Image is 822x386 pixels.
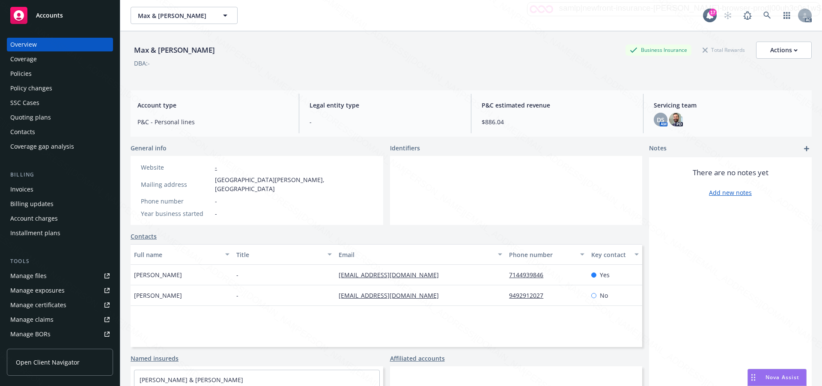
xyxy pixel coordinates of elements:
div: SSC Cases [10,96,39,110]
span: Account type [137,101,289,110]
a: Accounts [7,3,113,27]
button: Full name [131,244,233,265]
a: Overview [7,38,113,51]
a: Manage certificates [7,298,113,312]
span: General info [131,144,167,153]
div: Full name [134,250,220,259]
span: Servicing team [654,101,805,110]
span: Legal entity type [310,101,461,110]
a: Search [759,7,776,24]
a: Policy changes [7,81,113,95]
a: Manage exposures [7,284,113,297]
div: Business Insurance [625,45,691,55]
button: Email [335,244,506,265]
a: 9492912027 [509,291,550,299]
a: 7144939846 [509,271,550,279]
a: [EMAIL_ADDRESS][DOMAIN_NAME] [339,271,446,279]
a: Quoting plans [7,111,113,124]
a: Policies [7,67,113,81]
a: Start snowing [719,7,736,24]
a: Manage claims [7,313,113,326]
a: Named insureds [131,354,179,363]
span: Accounts [36,12,63,19]
div: Email [339,250,493,259]
div: 17 [709,9,717,16]
span: [GEOGRAPHIC_DATA][PERSON_NAME], [GEOGRAPHIC_DATA] [215,175,373,193]
button: Title [233,244,335,265]
a: Installment plans [7,226,113,240]
a: Contacts [7,125,113,139]
button: Actions [756,42,812,59]
span: - [236,291,238,300]
a: Billing updates [7,197,113,211]
a: [PERSON_NAME] & [PERSON_NAME] [140,376,243,384]
span: There are no notes yet [693,168,768,178]
span: Open Client Navigator [16,358,80,367]
span: DS [657,115,664,124]
button: Phone number [506,244,587,265]
a: Add new notes [709,188,752,197]
div: Key contact [591,250,629,259]
div: Drag to move [748,369,759,386]
a: Invoices [7,183,113,196]
a: SSC Cases [7,96,113,110]
span: Identifiers [390,144,420,153]
div: Manage claims [10,313,54,326]
div: Mailing address [141,180,211,189]
div: Billing updates [10,197,54,211]
div: Website [141,163,211,172]
div: Year business started [141,209,211,218]
div: Quoting plans [10,111,51,124]
span: Yes [600,270,610,279]
div: Manage files [10,269,47,283]
div: Phone number [509,250,575,259]
span: Max & [PERSON_NAME] [138,11,212,20]
div: Max & [PERSON_NAME] [131,45,218,56]
a: - [215,163,217,171]
span: - [236,270,238,279]
a: [EMAIL_ADDRESS][DOMAIN_NAME] [339,291,446,299]
div: Phone number [141,197,211,206]
span: P&C - Personal lines [137,117,289,126]
a: Account charges [7,212,113,225]
span: - [310,117,461,126]
div: Total Rewards [698,45,749,55]
a: add [801,144,812,154]
div: Coverage gap analysis [10,140,74,153]
span: $886.04 [482,117,633,126]
span: P&C estimated revenue [482,101,633,110]
div: Tools [7,257,113,266]
div: Account charges [10,212,58,225]
div: Title [236,250,322,259]
img: photo [669,113,683,126]
a: Contacts [131,232,157,241]
div: Overview [10,38,37,51]
a: Manage files [7,269,113,283]
a: Manage BORs [7,327,113,341]
div: Actions [770,42,798,58]
div: DBA: - [134,59,150,68]
span: - [215,209,217,218]
button: Max & [PERSON_NAME] [131,7,238,24]
div: Policy changes [10,81,52,95]
span: Notes [649,144,667,154]
a: Affiliated accounts [390,354,445,363]
span: [PERSON_NAME] [134,270,182,279]
a: Coverage [7,52,113,66]
button: Key contact [588,244,642,265]
span: No [600,291,608,300]
div: Coverage [10,52,37,66]
div: Policies [10,67,32,81]
a: Coverage gap analysis [7,140,113,153]
div: Manage BORs [10,327,51,341]
button: Nova Assist [748,369,807,386]
div: Billing [7,171,113,179]
span: [PERSON_NAME] [134,291,182,300]
div: Contacts [10,125,35,139]
a: Switch app [778,7,795,24]
div: Installment plans [10,226,60,240]
div: Manage exposures [10,284,65,297]
span: - [215,197,217,206]
span: Nova Assist [765,374,799,381]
